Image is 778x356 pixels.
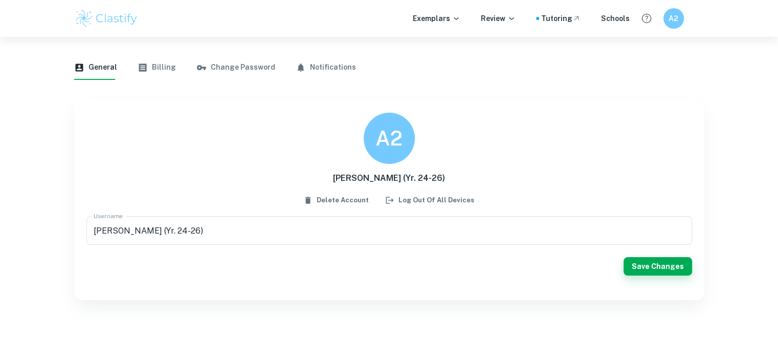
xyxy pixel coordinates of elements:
button: General [74,55,117,80]
a: Schools [601,13,630,24]
p: Review [481,13,516,24]
button: A2 [663,8,684,29]
p: Exemplars [413,13,460,24]
button: Delete Account [302,193,371,208]
button: Help and Feedback [638,10,655,27]
button: Log out of all devices [384,193,477,208]
h6: [PERSON_NAME] (Yr. 24-26) [333,172,445,184]
button: Change Password [196,55,275,80]
a: Tutoring [541,13,581,24]
img: Clastify logo [74,8,139,29]
label: Username [94,212,123,220]
button: Billing [138,55,176,80]
button: Save Changes [624,257,692,276]
h6: A2 [375,122,403,155]
h6: A2 [668,13,679,24]
button: Notifications [296,55,356,80]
